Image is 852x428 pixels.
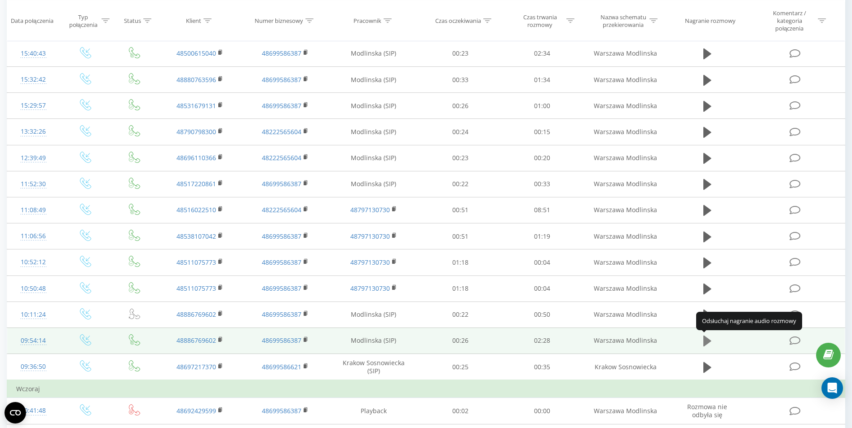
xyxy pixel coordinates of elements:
[328,354,419,380] td: Krakow Sosnowiecka (SIP)
[328,328,419,354] td: Modlinska (SIP)
[419,328,501,354] td: 00:26
[350,205,390,214] a: 48797130730
[177,336,216,345] a: 48886769602
[177,310,216,319] a: 48886769602
[435,17,481,25] div: Czas oczekiwania
[16,175,50,193] div: 11:52:30
[763,9,816,32] div: Komentarz / kategoria połączenia
[16,97,50,114] div: 15:29:57
[687,402,727,419] span: Rozmowa nie odbyła się
[16,332,50,349] div: 09:54:14
[177,232,216,240] a: 48538107042
[501,301,583,328] td: 00:50
[16,227,50,245] div: 11:06:56
[583,398,668,424] td: Warszawa Modlinska
[501,197,583,223] td: 08:51
[419,197,501,223] td: 00:51
[501,93,583,119] td: 01:00
[328,145,419,171] td: Modlinska (SIP)
[262,406,301,415] a: 48699586387
[350,258,390,266] a: 48797130730
[599,13,647,28] div: Nazwa schematu przekierowania
[501,354,583,380] td: 00:35
[177,49,216,57] a: 48500615040
[16,280,50,297] div: 10:50:48
[7,380,845,398] td: Wczoraj
[177,75,216,84] a: 48880763596
[4,402,26,424] button: Open CMP widget
[186,17,201,25] div: Klient
[67,13,99,28] div: Typ połączenia
[328,398,419,424] td: Playback
[583,145,668,171] td: Warszawa Modlinska
[11,17,53,25] div: Data połączenia
[177,362,216,371] a: 48697217370
[328,40,419,66] td: Modlinska (SIP)
[501,328,583,354] td: 02:28
[16,71,50,88] div: 15:32:42
[501,67,583,93] td: 01:34
[262,49,301,57] a: 48699586387
[501,398,583,424] td: 00:00
[262,179,301,188] a: 48699586387
[419,398,501,424] td: 00:02
[177,127,216,136] a: 48790798300
[16,402,50,419] div: 20:41:48
[501,145,583,171] td: 00:20
[124,17,141,25] div: Status
[177,258,216,266] a: 48511075773
[501,40,583,66] td: 02:34
[255,17,303,25] div: Numer biznesowy
[501,171,583,197] td: 00:33
[419,40,501,66] td: 00:23
[262,232,301,240] a: 48699586387
[262,362,301,371] a: 48699586621
[177,101,216,110] a: 48531679131
[328,67,419,93] td: Modlinska (SIP)
[177,153,216,162] a: 48696110366
[583,93,668,119] td: Warszawa Modlinska
[583,40,668,66] td: Warszawa Modlinska
[328,93,419,119] td: Modlinska (SIP)
[262,258,301,266] a: 48699586387
[419,223,501,249] td: 00:51
[501,223,583,249] td: 01:19
[16,149,50,167] div: 12:39:49
[583,119,668,145] td: Warszawa Modlinska
[419,93,501,119] td: 00:26
[419,67,501,93] td: 00:33
[419,275,501,301] td: 01:18
[696,312,802,330] div: Odsłuchaj nagranie audio rozmowy
[821,377,843,399] div: Open Intercom Messenger
[262,336,301,345] a: 48699586387
[262,101,301,110] a: 48699586387
[328,171,419,197] td: Modlinska (SIP)
[177,205,216,214] a: 48516022510
[16,123,50,140] div: 13:32:26
[350,232,390,240] a: 48797130730
[419,354,501,380] td: 00:25
[419,119,501,145] td: 00:24
[583,223,668,249] td: Warszawa Modlinska
[583,354,668,380] td: Krakow Sosnowiecka
[16,306,50,323] div: 10:11:24
[419,249,501,275] td: 01:18
[516,13,564,28] div: Czas trwania rozmowy
[501,249,583,275] td: 00:04
[16,358,50,376] div: 09:36:50
[262,75,301,84] a: 48699586387
[262,127,301,136] a: 48222565604
[262,284,301,293] a: 48699586387
[501,119,583,145] td: 00:15
[583,275,668,301] td: Warszawa Modlinska
[583,328,668,354] td: Warszawa Modlinska
[583,301,668,328] td: Warszawa Modlinska
[262,310,301,319] a: 48699586387
[177,406,216,415] a: 48692429599
[685,17,736,25] div: Nagranie rozmowy
[16,45,50,62] div: 15:40:43
[328,119,419,145] td: Modlinska (SIP)
[262,153,301,162] a: 48222565604
[583,197,668,223] td: Warszawa Modlinska
[419,145,501,171] td: 00:23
